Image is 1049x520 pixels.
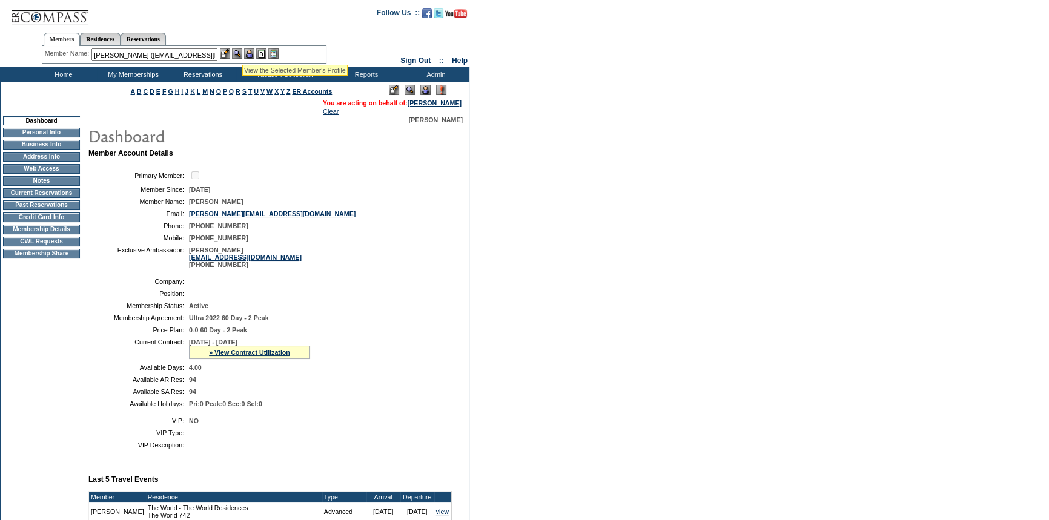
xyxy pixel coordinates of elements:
[210,88,214,95] a: N
[93,210,184,217] td: Email:
[3,176,80,186] td: Notes
[248,88,253,95] a: T
[244,67,346,74] div: View the Selected Member's Profile
[229,88,234,95] a: Q
[232,48,242,59] img: View
[80,33,121,45] a: Residences
[266,88,273,95] a: W
[137,88,142,95] a: B
[3,249,80,258] td: Membership Share
[93,186,184,193] td: Member Since:
[216,88,221,95] a: O
[168,88,173,95] a: G
[189,210,356,217] a: [PERSON_NAME][EMAIL_ADDRESS][DOMAIN_NAME]
[400,56,431,65] a: Sign Out
[439,56,444,65] span: ::
[3,237,80,246] td: CWL Requests
[254,88,259,95] a: U
[88,123,330,148] img: pgTtlDashboard.gif
[97,67,167,82] td: My Memberships
[3,140,80,150] td: Business Info
[189,222,248,229] span: [PHONE_NUMBER]
[93,338,184,359] td: Current Contract:
[27,67,97,82] td: Home
[452,56,468,65] a: Help
[256,48,266,59] img: Reservations
[366,492,400,502] td: Arrival
[445,12,467,19] a: Subscribe to our YouTube Channel
[434,8,443,18] img: Follow us on Twitter
[189,388,196,395] span: 94
[45,48,91,59] div: Member Name:
[422,8,432,18] img: Become our fan on Facebook
[93,429,184,436] td: VIP Type:
[93,441,184,449] td: VIP Description:
[242,88,247,95] a: S
[3,200,80,210] td: Past Reservations
[3,128,80,137] td: Personal Info
[197,88,200,95] a: L
[93,302,184,309] td: Membership Status:
[189,400,262,407] span: Pri:0 Peak:0 Sec:0 Sel:0
[322,492,366,502] td: Type
[93,400,184,407] td: Available Holidays:
[189,364,202,371] span: 4.00
[156,88,160,95] a: E
[93,198,184,205] td: Member Name:
[389,85,399,95] img: Edit Mode
[185,88,188,95] a: J
[189,338,237,346] span: [DATE] - [DATE]
[223,88,227,95] a: P
[408,99,462,107] a: [PERSON_NAME]
[260,88,265,95] a: V
[93,364,184,371] td: Available Days:
[377,7,420,22] td: Follow Us ::
[162,88,167,95] a: F
[131,88,135,95] a: A
[3,116,80,125] td: Dashboard
[93,234,184,242] td: Mobile:
[3,188,80,198] td: Current Reservations
[286,88,291,95] a: Z
[189,254,302,261] a: [EMAIL_ADDRESS][DOMAIN_NAME]
[121,33,166,45] a: Reservations
[189,417,199,424] span: NO
[330,67,400,82] td: Reports
[189,186,210,193] span: [DATE]
[400,67,469,82] td: Admin
[202,88,208,95] a: M
[420,85,431,95] img: Impersonate
[280,88,285,95] a: Y
[189,314,269,321] span: Ultra 2022 60 Day - 2 Peak
[189,246,302,268] span: [PERSON_NAME] [PHONE_NUMBER]
[93,376,184,383] td: Available AR Res:
[445,9,467,18] img: Subscribe to our YouTube Channel
[405,85,415,95] img: View Mode
[436,85,446,95] img: Log Concern/Member Elevation
[93,222,184,229] td: Phone:
[88,149,173,157] b: Member Account Details
[189,376,196,383] span: 94
[93,417,184,424] td: VIP:
[93,246,184,268] td: Exclusive Ambassador:
[3,164,80,174] td: Web Access
[209,349,290,356] a: » View Contract Utilization
[409,116,463,123] span: [PERSON_NAME]
[220,48,230,59] img: b_edit.gif
[434,12,443,19] a: Follow us on Twitter
[189,234,248,242] span: [PHONE_NUMBER]
[93,278,184,285] td: Company:
[93,388,184,395] td: Available SA Res:
[88,475,158,484] b: Last 5 Travel Events
[422,12,432,19] a: Become our fan on Facebook
[236,67,330,82] td: Vacation Collection
[189,198,243,205] span: [PERSON_NAME]
[143,88,148,95] a: C
[93,290,184,297] td: Position:
[3,152,80,162] td: Address Info
[189,326,247,334] span: 0-0 60 Day - 2 Peak
[436,508,449,515] a: view
[323,108,339,115] a: Clear
[93,314,184,321] td: Membership Agreement:
[175,88,180,95] a: H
